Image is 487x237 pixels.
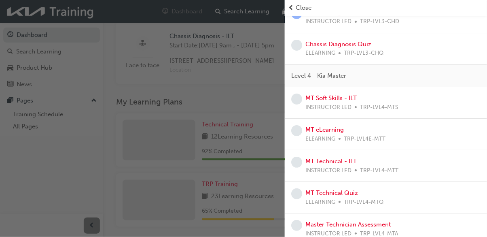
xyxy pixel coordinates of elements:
a: MT Technical - ILT [305,158,357,165]
span: TRP-LVL3-CHQ [344,49,383,58]
span: INSTRUCTOR LED [305,17,351,26]
span: learningRecordVerb_NONE-icon [291,40,302,51]
a: Master Technician Assessment [305,221,391,228]
span: TRP-LVL3-CHD [360,17,399,26]
a: MT Soft Skills - ILT [305,94,357,102]
a: MT Technical Quiz [305,189,358,196]
button: prev-iconClose [288,3,484,13]
span: ELEARNING [305,135,335,144]
span: ELEARNING [305,198,335,207]
span: Close [296,3,311,13]
span: learningRecordVerb_NONE-icon [291,220,302,231]
span: Level 4 - Kia Master [291,71,346,81]
span: INSTRUCTOR LED [305,166,351,175]
span: learningRecordVerb_NONE-icon [291,125,302,136]
a: MT eLearning [305,126,344,133]
span: prev-icon [288,3,294,13]
span: TRP-LVL4-MTQ [344,198,383,207]
span: TRP-LVL4-MTS [360,103,398,112]
span: learningRecordVerb_NONE-icon [291,188,302,199]
span: INSTRUCTOR LED [305,103,351,112]
span: TRP-LVL4E-MTT [344,135,385,144]
span: ELEARNING [305,49,335,58]
span: learningRecordVerb_NONE-icon [291,94,302,105]
a: Chassis Diagnosis - ILT [305,9,370,16]
a: Chassis Diagnosis Quiz [305,41,371,48]
span: learningRecordVerb_NONE-icon [291,157,302,168]
span: TRP-LVL4-MTT [360,166,398,175]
